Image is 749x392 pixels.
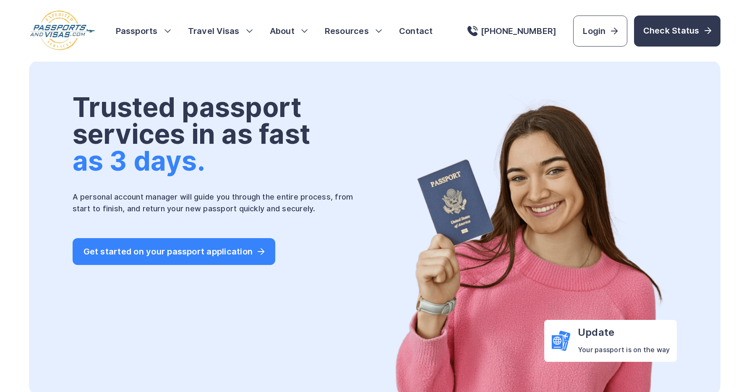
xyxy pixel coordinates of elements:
span: as 3 days. [73,145,205,177]
span: Check Status [643,25,711,36]
h3: Travel Visas [188,25,253,37]
h4: Update [578,327,670,338]
a: Check Status [634,16,720,47]
a: [PHONE_NUMBER] [467,26,556,36]
a: Login [573,16,627,47]
span: Login [583,25,617,37]
a: Get started on your passport application [73,238,276,265]
a: Contact [399,25,433,37]
img: Logo [29,10,96,52]
span: Get started on your passport application [84,247,265,256]
p: Your passport is on the way [578,345,670,355]
a: About [270,25,295,37]
h3: Resources [325,25,382,37]
h3: Passports [116,25,171,37]
h1: Trusted passport services in as fast [73,94,373,174]
p: A personal account manager will guide you through the entire process, from start to finish, and r... [73,191,373,215]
